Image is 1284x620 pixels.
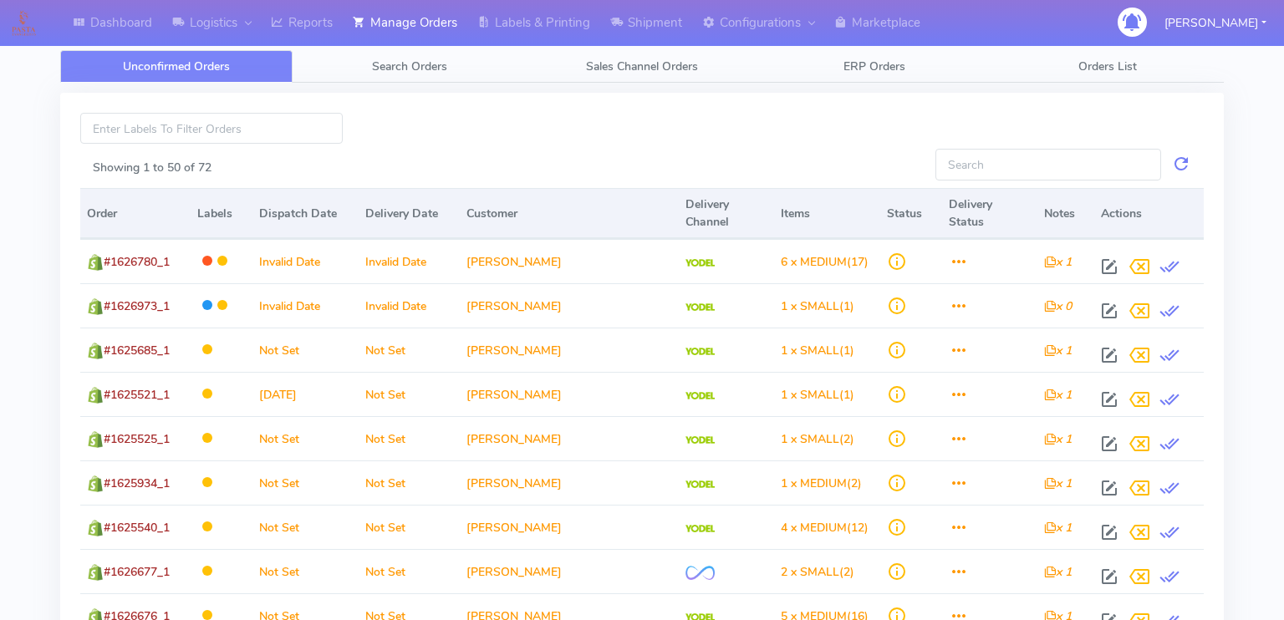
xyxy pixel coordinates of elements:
[1044,343,1072,358] i: x 1
[460,416,678,460] td: [PERSON_NAME]
[252,416,359,460] td: Not Set
[460,505,678,549] td: [PERSON_NAME]
[123,58,230,74] span: Unconfirmed Orders
[1044,254,1072,270] i: x 1
[104,564,170,580] span: #1626677_1
[781,298,854,314] span: (1)
[80,188,191,239] th: Order
[359,416,460,460] td: Not Set
[1044,564,1072,580] i: x 1
[460,283,678,328] td: [PERSON_NAME]
[781,343,854,358] span: (1)
[252,188,359,239] th: Dispatch Date
[460,460,678,505] td: [PERSON_NAME]
[1044,431,1072,447] i: x 1
[781,431,839,447] span: 1 x SMALL
[252,460,359,505] td: Not Set
[104,431,170,447] span: #1625525_1
[685,259,715,267] img: Yodel
[1037,188,1095,239] th: Notes
[252,283,359,328] td: Invalid Date
[104,254,170,270] span: #1626780_1
[781,431,854,447] span: (2)
[1044,387,1072,403] i: x 1
[359,460,460,505] td: Not Set
[60,50,1224,83] ul: Tabs
[843,58,905,74] span: ERP Orders
[1044,298,1072,314] i: x 0
[781,475,847,491] span: 1 x MEDIUM
[685,566,715,580] img: OnFleet
[781,387,839,403] span: 1 x SMALL
[104,387,170,403] span: #1625521_1
[1152,6,1279,40] button: [PERSON_NAME]
[781,475,862,491] span: (2)
[359,283,460,328] td: Invalid Date
[359,549,460,593] td: Not Set
[359,328,460,372] td: Not Set
[935,149,1161,180] input: Search
[586,58,698,74] span: Sales Channel Orders
[781,564,839,580] span: 2 x SMALL
[359,188,460,239] th: Delivery Date
[252,328,359,372] td: Not Set
[781,254,869,270] span: (17)
[685,303,715,312] img: Yodel
[191,188,252,239] th: Labels
[93,159,211,176] label: Showing 1 to 50 of 72
[252,372,359,416] td: [DATE]
[880,188,942,239] th: Status
[359,505,460,549] td: Not Set
[774,188,881,239] th: Items
[685,480,715,489] img: Yodel
[781,387,854,403] span: (1)
[685,436,715,445] img: Yodel
[1044,520,1072,536] i: x 1
[252,549,359,593] td: Not Set
[460,239,678,283] td: [PERSON_NAME]
[359,372,460,416] td: Not Set
[781,520,847,536] span: 4 x MEDIUM
[460,372,678,416] td: [PERSON_NAME]
[781,343,839,358] span: 1 x SMALL
[679,188,774,239] th: Delivery Channel
[460,549,678,593] td: [PERSON_NAME]
[104,520,170,536] span: #1625540_1
[104,475,170,491] span: #1625934_1
[460,328,678,372] td: [PERSON_NAME]
[781,520,869,536] span: (12)
[685,392,715,400] img: Yodel
[685,525,715,533] img: Yodel
[781,254,847,270] span: 6 x MEDIUM
[781,564,854,580] span: (2)
[781,298,839,314] span: 1 x SMALL
[460,188,678,239] th: Customer
[1078,58,1137,74] span: Orders List
[104,298,170,314] span: #1626973_1
[252,505,359,549] td: Not Set
[252,239,359,283] td: Invalid Date
[359,239,460,283] td: Invalid Date
[80,113,343,144] input: Enter Labels To Filter Orders
[942,188,1037,239] th: Delivery Status
[685,348,715,356] img: Yodel
[104,343,170,358] span: #1625685_1
[1044,475,1072,491] i: x 1
[1094,188,1204,239] th: Actions
[372,58,447,74] span: Search Orders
